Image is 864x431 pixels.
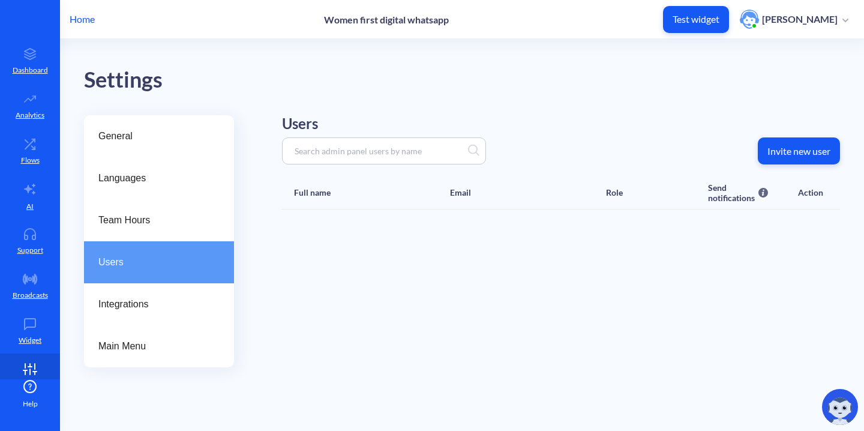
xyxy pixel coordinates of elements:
[294,187,331,197] div: Full name
[23,399,38,409] span: Help
[98,297,210,312] span: Integrations
[16,110,44,121] p: Analytics
[740,10,759,29] img: user photo
[26,201,34,212] p: AI
[84,241,234,283] a: Users
[762,13,838,26] p: [PERSON_NAME]
[13,290,48,301] p: Broadcasts
[606,187,623,197] div: Role
[98,213,210,228] span: Team Hours
[289,144,468,158] input: Search admin panel users by name
[84,283,234,325] a: Integrations
[757,182,768,203] img: info icon
[98,339,210,354] span: Main Menu
[84,157,234,199] a: Languages
[282,115,840,133] h2: Users
[324,14,449,25] p: Women first digital whatsapp
[98,171,210,185] span: Languages
[70,12,95,26] p: Home
[822,389,858,425] img: copilot-icon.svg
[98,129,210,143] span: General
[19,335,41,346] p: Widget
[98,255,210,270] span: Users
[708,182,757,203] div: Send notifications
[13,65,48,76] p: Dashboard
[21,155,40,166] p: Flows
[450,187,471,197] div: Email
[84,199,234,241] a: Team Hours
[767,145,830,157] p: Invite new user
[84,63,864,97] div: Settings
[17,245,43,256] p: Support
[758,137,840,164] button: Invite new user
[84,115,234,157] a: General
[798,187,823,197] div: Action
[84,325,234,367] a: Main Menu
[734,8,854,30] button: user photo[PERSON_NAME]
[673,13,719,25] p: Test widget
[663,6,729,33] button: Test widget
